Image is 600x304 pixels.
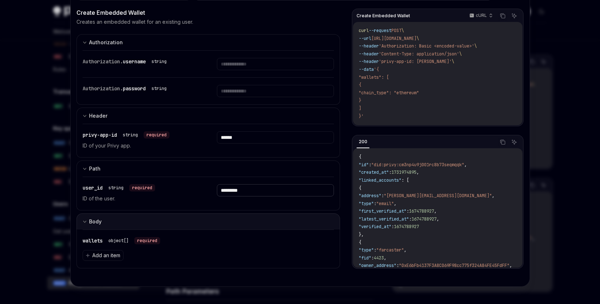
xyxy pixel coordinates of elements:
[384,193,492,199] span: "[PERSON_NAME][EMAIL_ADDRESS][DOMAIN_NAME]"
[83,85,169,92] div: Authorization.password
[83,237,103,244] span: wallets
[359,224,391,230] span: "verified_at"
[123,85,146,92] span: password
[374,255,384,261] span: 4423
[359,232,364,237] span: },
[401,28,404,33] span: \
[76,108,340,124] button: expand input section
[357,137,369,146] div: 200
[409,216,411,222] span: :
[83,132,117,138] span: privy-app-id
[76,160,340,177] button: expand input section
[83,194,200,203] p: ID of the user.
[359,208,406,214] span: "first_verified_at"
[465,10,496,22] button: cURL
[409,208,434,214] span: 1674788927
[406,208,409,214] span: :
[359,67,374,72] span: --data
[359,36,371,41] span: --url
[379,59,452,64] span: 'privy-app-id: [PERSON_NAME]'
[399,263,510,268] span: "0xE6bFb4137F3A8C069F98cc775f324A84FE45FdFF"
[376,201,394,207] span: "email"
[89,217,102,226] div: Body
[371,255,374,261] span: :
[411,216,437,222] span: 1674788927
[76,213,340,230] button: expand input section
[359,59,379,64] span: --header
[359,28,369,33] span: curl
[374,247,376,253] span: :
[359,74,389,80] span: "wallets": [
[152,86,167,91] div: string
[452,59,454,64] span: \
[83,184,155,191] div: user_id
[510,263,512,268] span: ,
[476,13,487,18] p: cURL
[359,169,389,175] span: "created_at"
[417,36,419,41] span: \
[396,263,399,268] span: :
[76,8,340,17] div: Create Embedded Wallet
[76,34,340,50] button: expand input section
[357,13,410,19] span: Create Embedded Wallet
[83,237,160,244] div: wallets
[359,201,374,207] span: "type"
[459,51,462,57] span: \
[83,131,169,139] div: privy-app-id
[83,58,169,65] div: Authorization.username
[379,51,459,57] span: 'Content-Type: application/json'
[83,58,123,65] span: Authorization.
[394,201,396,207] span: ,
[359,240,361,245] span: {
[437,216,439,222] span: ,
[359,216,409,222] span: "latest_verified_at"
[123,58,146,65] span: username
[381,193,384,199] span: :
[417,169,419,175] span: ,
[359,177,401,183] span: "linked_accounts"
[404,247,406,253] span: ,
[83,141,200,150] p: ID of your Privy app.
[498,137,507,147] button: Copy the contents from the code block
[510,11,519,21] button: Ask AI
[83,250,124,261] button: Add an item
[359,51,379,57] span: --header
[359,154,361,160] span: {
[434,208,437,214] span: ,
[391,224,394,230] span: :
[92,252,120,259] span: Add an item
[384,255,386,261] span: ,
[359,247,374,253] span: "type"
[152,59,167,64] div: string
[401,177,409,183] span: : [
[369,162,371,168] span: :
[492,193,494,199] span: ,
[359,97,361,103] span: }
[144,131,169,139] div: required
[359,105,361,111] span: ]
[394,224,419,230] span: 1674788927
[76,18,193,26] p: Creates an embedded wallet for an existing user.
[371,36,417,41] span: [URL][DOMAIN_NAME]
[464,162,467,168] span: ,
[108,185,124,191] div: string
[359,113,364,119] span: }'
[391,28,401,33] span: POST
[379,43,474,49] span: 'Authorization: Basic <encoded-value>'
[89,38,123,47] div: Authorization
[359,90,419,96] span: "chain_type": "ethereum"
[369,28,391,33] span: --request
[374,201,376,207] span: :
[134,237,160,244] div: required
[510,137,519,147] button: Ask AI
[89,164,101,173] div: Path
[83,185,103,191] span: user_id
[391,169,417,175] span: 1731974895
[359,263,396,268] span: "owner_address"
[359,185,361,191] span: {
[359,162,369,168] span: "id"
[389,169,391,175] span: :
[474,43,477,49] span: \
[359,82,361,88] span: {
[123,132,138,138] div: string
